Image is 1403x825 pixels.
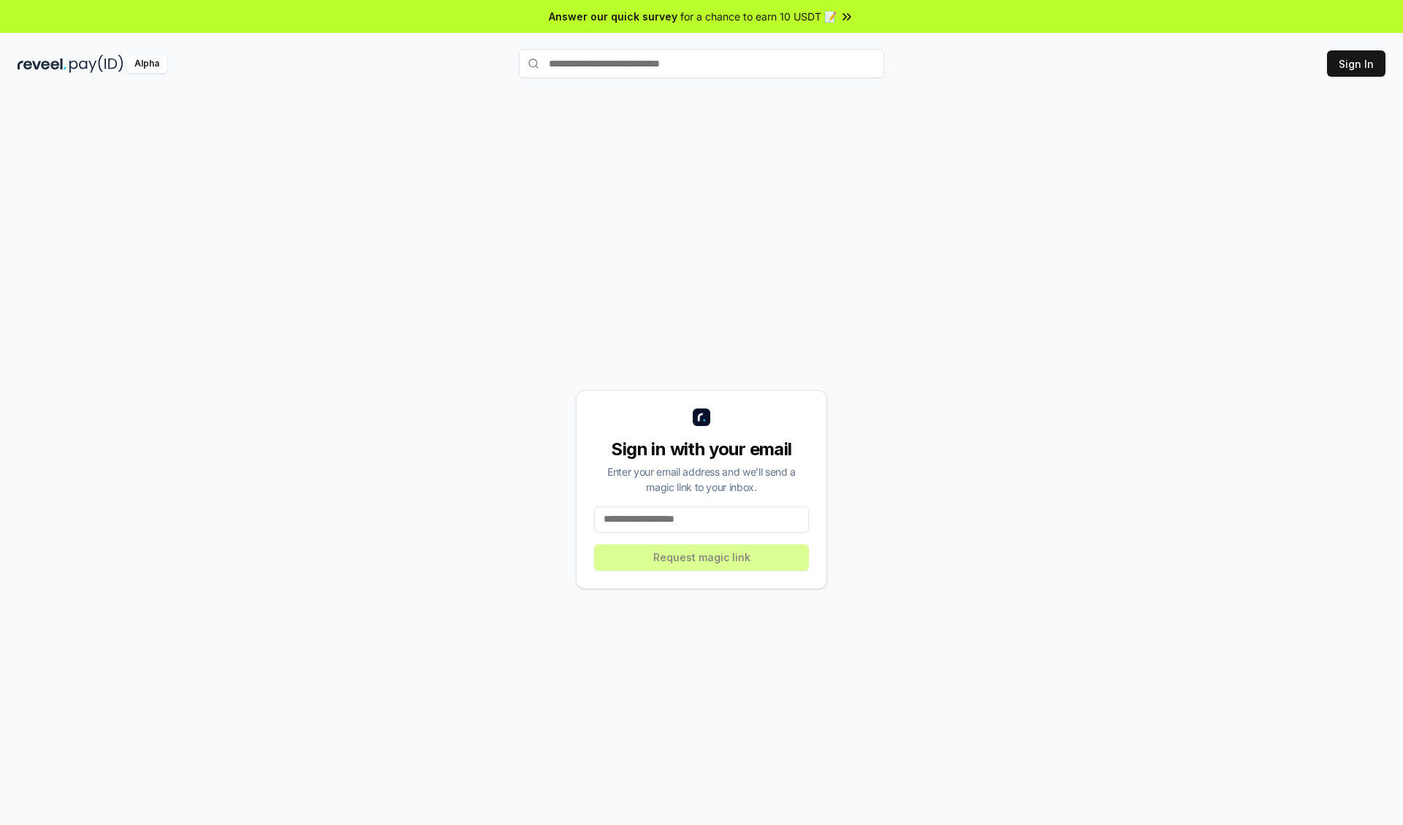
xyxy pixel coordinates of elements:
span: for a chance to earn 10 USDT 📝 [680,9,837,24]
div: Sign in with your email [594,438,809,461]
button: Sign In [1327,50,1385,77]
img: logo_small [693,408,710,426]
div: Enter your email address and we’ll send a magic link to your inbox. [594,464,809,495]
div: Alpha [126,55,167,73]
span: Answer our quick survey [549,9,677,24]
img: pay_id [69,55,123,73]
img: reveel_dark [18,55,66,73]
